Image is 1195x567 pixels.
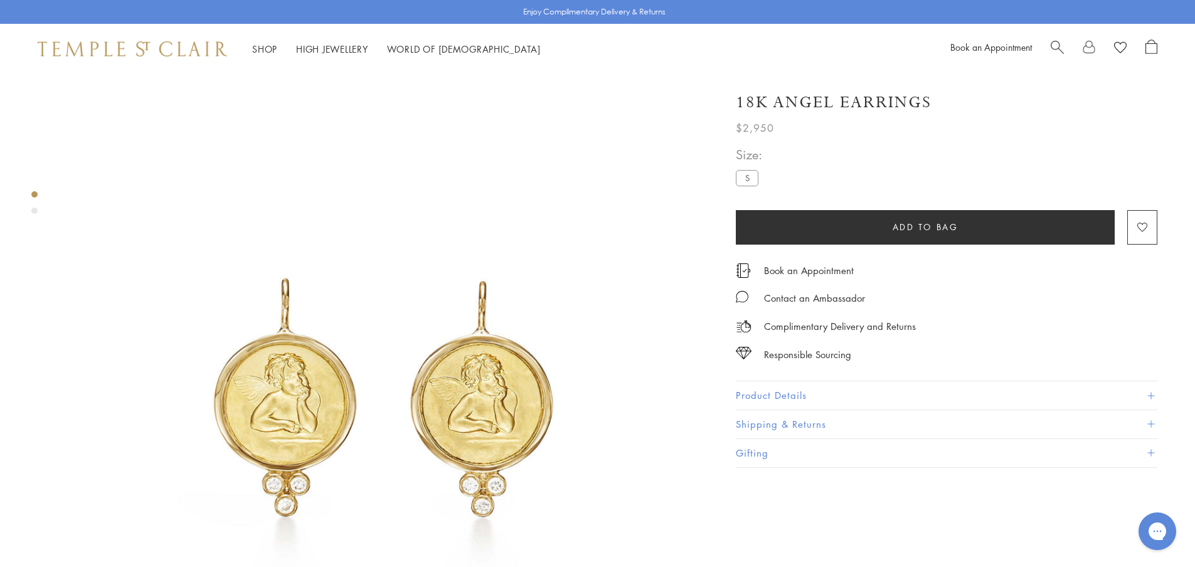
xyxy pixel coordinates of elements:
[736,170,758,186] label: S
[736,319,752,334] img: icon_delivery.svg
[736,144,763,165] span: Size:
[736,410,1157,438] button: Shipping & Returns
[764,319,916,334] p: Complimentary Delivery and Returns
[1132,508,1182,554] iframe: Gorgias live chat messenger
[252,43,277,55] a: ShopShop
[736,381,1157,410] button: Product Details
[736,290,748,303] img: MessageIcon-01_2.svg
[893,220,959,234] span: Add to bag
[31,188,38,224] div: Product gallery navigation
[296,43,368,55] a: High JewelleryHigh Jewellery
[252,41,541,57] nav: Main navigation
[950,41,1032,53] a: Book an Appointment
[1051,40,1064,58] a: Search
[1114,40,1127,58] a: View Wishlist
[736,210,1115,245] button: Add to bag
[764,263,854,277] a: Book an Appointment
[1145,40,1157,58] a: Open Shopping Bag
[736,120,774,136] span: $2,950
[387,43,541,55] a: World of [DEMOGRAPHIC_DATA]World of [DEMOGRAPHIC_DATA]
[736,347,752,359] img: icon_sourcing.svg
[764,347,851,363] div: Responsible Sourcing
[523,6,666,18] p: Enjoy Complimentary Delivery & Returns
[736,439,1157,467] button: Gifting
[38,41,227,56] img: Temple St. Clair
[736,92,932,114] h1: 18K Angel Earrings
[736,263,751,278] img: icon_appointment.svg
[764,290,865,306] div: Contact an Ambassador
